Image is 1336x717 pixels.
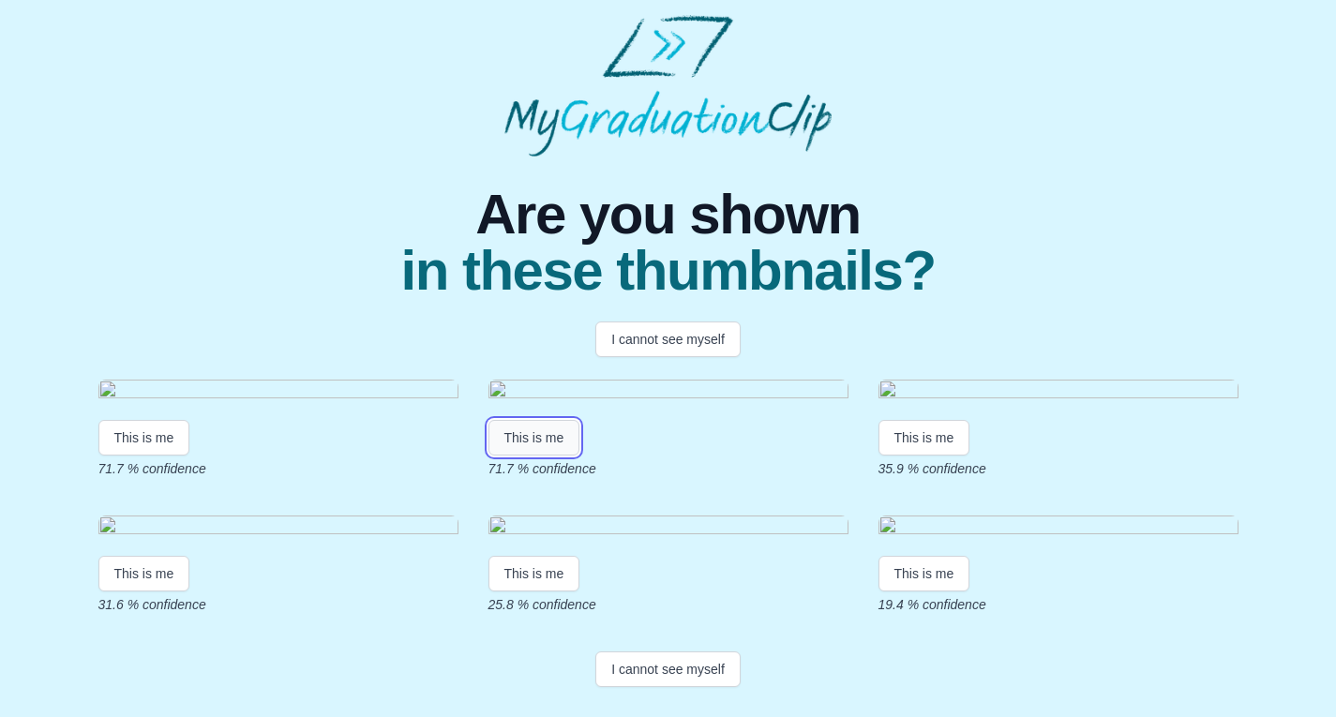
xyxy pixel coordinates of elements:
[98,556,190,591] button: This is me
[595,651,741,687] button: I cannot see myself
[488,515,848,541] img: 74bdc962371a863d2df5e57f8c2dd77bd7ae1217.gif
[488,595,848,614] p: 25.8 % confidence
[488,380,848,405] img: 92b66f575a41d58e72bcca96dcabfcb69ce5bae6.gif
[595,321,741,357] button: I cannot see myself
[878,595,1238,614] p: 19.4 % confidence
[878,420,970,456] button: This is me
[98,595,458,614] p: 31.6 % confidence
[878,515,1238,541] img: b7d560cb82baf506b76cc341c021f310a4f27fba.gif
[98,515,458,541] img: 0f40bc8e06730da267b762d78ac741f25022fc96.gif
[98,380,458,405] img: 8b46ae45b3e6c586f4422329656de317006fd682.gif
[504,15,831,157] img: MyGraduationClip
[488,459,848,478] p: 71.7 % confidence
[878,459,1238,478] p: 35.9 % confidence
[400,187,935,243] span: Are you shown
[400,243,935,299] span: in these thumbnails?
[878,556,970,591] button: This is me
[488,556,580,591] button: This is me
[488,420,580,456] button: This is me
[878,380,1238,405] img: 011cc83e837094e82b98957a4a19a70e8a011ff3.gif
[98,459,458,478] p: 71.7 % confidence
[98,420,190,456] button: This is me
